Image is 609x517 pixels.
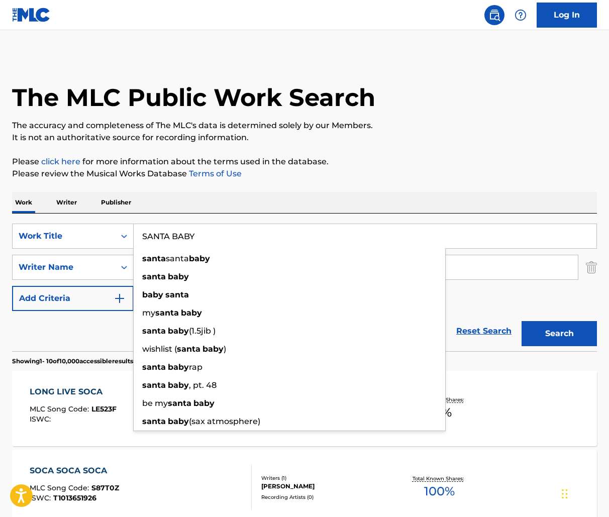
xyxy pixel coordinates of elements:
[187,169,242,178] a: Terms of Use
[142,272,166,281] strong: santa
[142,362,166,372] strong: santa
[30,386,117,398] div: LONG LIVE SOCA
[142,398,168,408] span: be my
[142,308,155,318] span: my
[12,8,51,22] img: MLC Logo
[189,254,210,263] strong: baby
[91,483,119,492] span: S87T0Z
[19,261,109,273] div: Writer Name
[165,290,189,299] strong: santa
[586,255,597,280] img: Delete Criterion
[189,417,260,426] span: (sax atmosphere)
[484,5,504,25] a: Public Search
[53,192,80,213] p: Writer
[142,254,166,263] strong: santa
[559,469,609,517] iframe: Chat Widget
[166,254,189,263] span: santa
[53,493,96,502] span: T1013651926
[142,326,166,336] strong: santa
[91,404,117,413] span: LE523F
[30,404,91,413] span: MLC Song Code :
[12,156,597,168] p: Please for more information about the terms used in the database.
[189,380,217,390] span: , pt. 48
[30,415,53,424] span: ISWC :
[224,344,226,354] span: )
[261,474,390,482] div: Writers ( 1 )
[511,5,531,25] div: Help
[168,380,189,390] strong: baby
[522,321,597,346] button: Search
[413,475,466,482] p: Total Known Shares:
[142,290,163,299] strong: baby
[189,326,216,336] span: (1.5jib )
[41,157,80,166] a: click here
[12,132,597,144] p: It is not an authoritative source for recording information.
[261,482,390,491] div: [PERSON_NAME]
[12,120,597,132] p: The accuracy and completeness of The MLC's data is determined solely by our Members.
[193,398,215,408] strong: baby
[12,224,597,351] form: Search Form
[562,479,568,509] div: Drag
[189,362,202,372] span: rap
[451,320,517,342] a: Reset Search
[155,308,179,318] strong: santa
[142,380,166,390] strong: santa
[177,344,200,354] strong: santa
[30,465,119,477] div: SOCA SOCA SOCA
[12,371,597,446] a: LONG LIVE SOCAMLC Song Code:LE523FISWC:Writers (3)[PERSON_NAME] ST [PERSON_NAME], [PERSON_NAME], ...
[19,230,109,242] div: Work Title
[168,272,189,281] strong: baby
[488,9,500,21] img: search
[168,417,189,426] strong: baby
[142,417,166,426] strong: santa
[12,357,176,366] p: Showing 1 - 10 of 10,000 accessible results (Total 210,372 )
[30,483,91,492] span: MLC Song Code :
[12,192,35,213] p: Work
[261,493,390,501] div: Recording Artists ( 0 )
[114,292,126,304] img: 9d2ae6d4665cec9f34b9.svg
[168,362,189,372] strong: baby
[30,493,53,502] span: ISWC :
[12,168,597,180] p: Please review the Musical Works Database
[168,398,191,408] strong: santa
[202,344,224,354] strong: baby
[181,308,202,318] strong: baby
[12,286,134,311] button: Add Criteria
[12,82,375,113] h1: The MLC Public Work Search
[98,192,134,213] p: Publisher
[168,326,189,336] strong: baby
[537,3,597,28] a: Log In
[142,344,177,354] span: wishlist (
[515,9,527,21] img: help
[424,482,455,500] span: 100 %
